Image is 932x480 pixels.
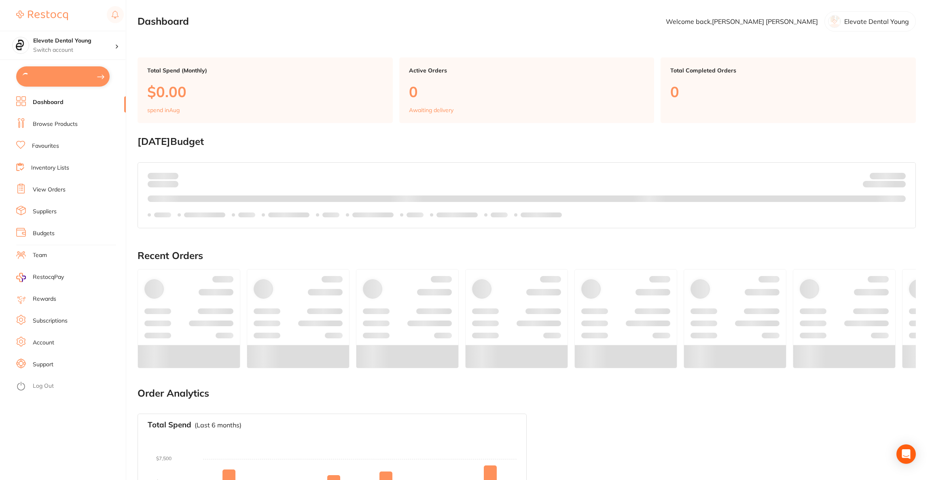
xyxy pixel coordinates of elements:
a: Active Orders0Awaiting delivery [399,57,655,123]
h2: Order Analytics [138,388,916,399]
p: Labels extended [521,212,562,218]
a: Browse Products [33,120,78,128]
a: Log Out [33,382,54,390]
p: spend in Aug [147,107,180,113]
a: Inventory Lists [31,164,69,172]
a: Favourites [32,142,59,150]
p: (Last 6 months) [195,421,241,429]
h3: Total Spend [148,421,191,429]
p: Awaiting delivery [409,107,453,113]
p: 0 [670,83,906,100]
p: Switch account [33,46,115,54]
button: Log Out [16,380,123,393]
h2: Recent Orders [138,250,916,261]
p: Welcome back, [PERSON_NAME] [PERSON_NAME] [666,18,818,25]
img: Elevate Dental Young [13,37,29,53]
p: Labels [322,212,339,218]
span: RestocqPay [33,273,64,281]
strong: $0.00 [164,172,178,179]
p: Labels extended [352,212,394,218]
p: Labels [407,212,424,218]
p: month [148,179,178,189]
a: Subscriptions [33,317,68,325]
p: Budget: [870,172,906,179]
a: Account [33,339,54,347]
p: Labels [154,212,171,218]
p: Labels extended [184,212,225,218]
h2: Dashboard [138,16,189,27]
img: RestocqPay [16,273,26,282]
p: Spent: [148,172,178,179]
a: View Orders [33,186,66,194]
p: $0.00 [147,83,383,100]
a: Suppliers [33,208,57,216]
p: Total Completed Orders [670,67,906,74]
h2: [DATE] Budget [138,136,916,147]
p: Labels extended [436,212,478,218]
a: Support [33,361,53,369]
img: Restocq Logo [16,11,68,20]
p: Elevate Dental Young [844,18,909,25]
div: Open Intercom Messenger [896,444,916,464]
h4: Elevate Dental Young [33,37,115,45]
p: Total Spend (Monthly) [147,67,383,74]
a: Dashboard [33,98,64,106]
a: Rewards [33,295,56,303]
strong: $NaN [890,172,906,179]
a: RestocqPay [16,273,64,282]
p: Labels [238,212,255,218]
p: 0 [409,83,645,100]
p: Labels [491,212,508,218]
a: Total Completed Orders0 [661,57,916,123]
p: Labels extended [268,212,309,218]
a: Restocq Logo [16,6,68,25]
a: Budgets [33,229,55,238]
p: Active Orders [409,67,645,74]
a: Total Spend (Monthly)$0.00spend inAug [138,57,393,123]
a: Team [33,251,47,259]
p: Remaining: [863,179,906,189]
strong: $0.00 [892,182,906,189]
